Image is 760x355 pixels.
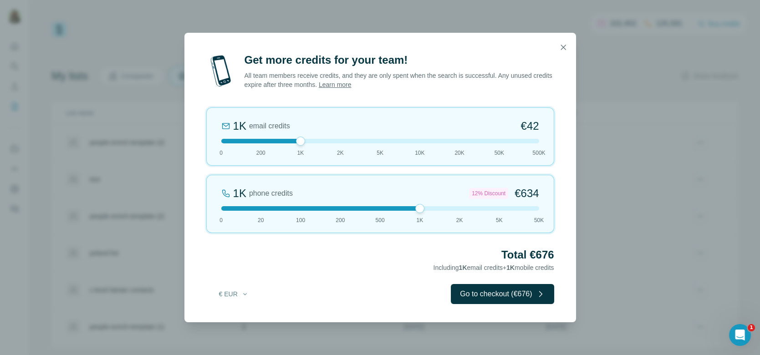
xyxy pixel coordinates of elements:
span: 500 [375,216,384,224]
span: 10K [415,149,424,157]
span: 5K [377,149,383,157]
span: 50K [534,216,544,224]
p: All team members receive credits, and they are only spent when the search is successful. Any unus... [245,71,554,89]
span: €42 [520,119,539,133]
iframe: Intercom live chat [729,324,751,346]
span: 200 [336,216,345,224]
span: 20 [258,216,264,224]
span: 1K [459,264,467,271]
span: 500K [532,149,545,157]
span: 200 [256,149,265,157]
button: Go to checkout (€676) [451,284,554,304]
div: 1K [233,119,246,133]
img: mobile-phone [206,53,235,89]
span: 0 [219,149,223,157]
span: phone credits [249,188,293,199]
span: 0 [219,216,223,224]
span: 1K [297,149,304,157]
span: Including email credits + mobile credits [433,264,554,271]
span: 50K [495,149,504,157]
h2: Total €676 [206,248,554,262]
span: 1K [506,264,515,271]
span: 1 [748,324,755,331]
button: € EUR [213,286,255,302]
span: 5K [496,216,503,224]
div: 1K [233,186,246,201]
span: email credits [249,121,290,132]
a: Learn more [319,81,352,88]
span: €634 [515,186,539,201]
span: 2K [456,216,463,224]
span: 20K [454,149,464,157]
div: 12% Discount [469,188,508,199]
span: 1K [416,216,423,224]
span: 100 [296,216,305,224]
span: 2K [337,149,344,157]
